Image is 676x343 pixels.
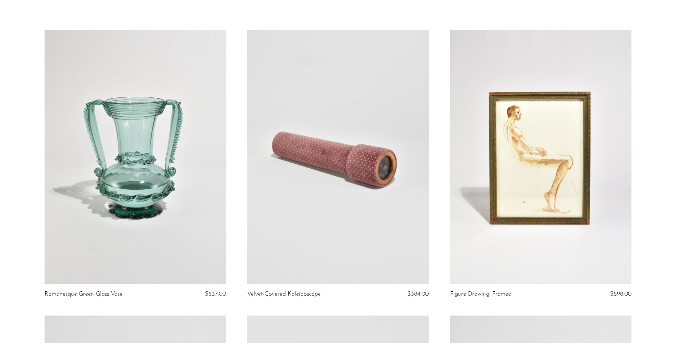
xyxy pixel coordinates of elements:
a: Romanesque Green Glass Vase [45,291,123,297]
span: $384.00 [407,291,429,297]
span: $598.00 [610,291,631,297]
a: Figure Drawing, Framed [450,291,511,297]
a: Velvet-Covered Kaleidoscope [247,291,321,297]
span: $537.00 [205,291,226,297]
